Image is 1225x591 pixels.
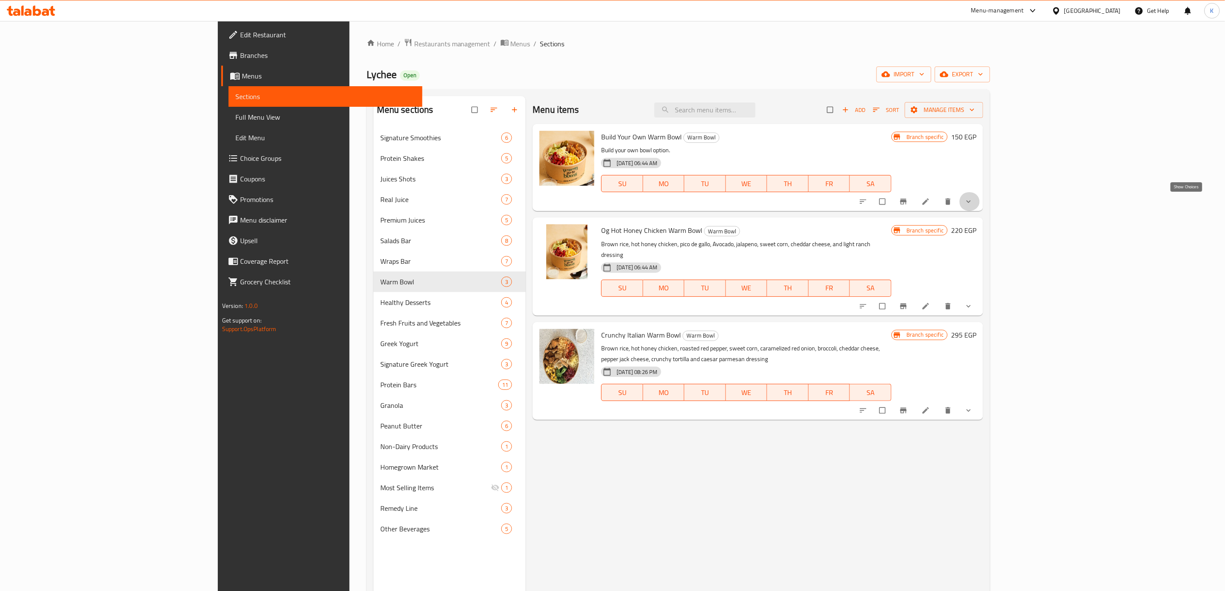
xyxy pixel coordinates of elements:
[501,277,512,287] div: items
[540,39,565,49] span: Sections
[229,86,422,107] a: Sections
[221,271,422,292] a: Grocery Checklist
[373,230,526,251] div: Salads Bar8
[380,441,501,452] span: Non-Dairy Products
[244,300,258,311] span: 1.0.0
[539,224,594,279] img: Og Hot Honey Chicken Warm Bowl
[373,477,526,498] div: Most Selling Items1
[229,107,422,127] a: Full Menu View
[380,215,501,225] div: Premium Juices
[222,315,262,326] span: Get support on:
[767,175,809,192] button: TH
[380,256,501,266] span: Wraps Bar
[511,39,530,49] span: Menus
[502,134,512,142] span: 6
[367,38,990,49] nav: breadcrumb
[240,153,415,163] span: Choice Groups
[240,235,415,246] span: Upsell
[240,174,415,184] span: Coupons
[939,297,959,316] button: delete
[229,127,422,148] a: Edit Menu
[688,282,722,294] span: TU
[380,297,501,308] div: Healthy Desserts
[502,360,512,368] span: 3
[729,386,764,399] span: WE
[380,318,501,328] div: Fresh Fruits and Vegetables
[1064,6,1121,15] div: [GEOGRAPHIC_DATA]
[951,131,976,143] h6: 150 EGP
[380,338,501,349] span: Greek Yogurt
[601,384,643,401] button: SU
[380,359,501,369] span: Signature Greek Yogurt
[380,194,501,205] span: Real Juice
[809,175,850,192] button: FR
[601,224,702,237] span: Og Hot Honey Chicken Warm Bowl
[921,302,932,311] a: Edit menu item
[704,226,740,236] div: Warm Bowl
[380,462,501,472] div: Homegrown Market
[221,24,422,45] a: Edit Restaurant
[501,338,512,349] div: items
[935,66,990,82] button: export
[242,71,415,81] span: Menus
[613,368,661,376] span: [DATE] 08:26 PM
[502,422,512,430] span: 6
[240,215,415,225] span: Menu disclaimer
[373,457,526,477] div: Homegrown Market1
[605,386,639,399] span: SU
[373,271,526,292] div: Warm Bowl3
[684,280,726,297] button: TU
[502,319,512,327] span: 7
[501,400,512,410] div: items
[373,333,526,354] div: Greek Yogurt9
[485,100,505,119] span: Sort sections
[771,178,805,190] span: TH
[501,503,512,513] div: items
[380,421,501,431] span: Peanut Butter
[501,133,512,143] div: items
[534,39,537,49] li: /
[502,257,512,265] span: 7
[501,235,512,246] div: items
[647,178,681,190] span: MO
[809,280,850,297] button: FR
[647,386,681,399] span: MO
[240,277,415,287] span: Grocery Checklist
[373,313,526,333] div: Fresh Fruits and Vegetables7
[812,386,847,399] span: FR
[812,178,847,190] span: FR
[502,463,512,471] span: 1
[688,178,722,190] span: TU
[840,103,867,117] button: Add
[683,331,718,341] span: Warm Bowl
[373,124,526,543] nav: Menu sections
[812,282,847,294] span: FR
[539,131,594,186] img: Build Your Own Warm Bowl
[373,127,526,148] div: Signature Smoothies6
[647,282,681,294] span: MO
[502,237,512,245] span: 8
[373,416,526,436] div: Peanut Butter6
[959,401,980,420] button: show more
[373,148,526,169] div: Protein Shakes5
[601,280,643,297] button: SU
[964,406,973,415] svg: Show Choices
[771,386,805,399] span: TH
[502,401,512,410] span: 3
[373,210,526,230] div: Premium Juices5
[850,280,891,297] button: SA
[380,133,501,143] span: Signature Smoothies
[380,380,498,390] span: Protein Bars
[894,401,915,420] button: Branch-specific-item
[874,298,892,314] span: Select to update
[876,66,931,82] button: import
[684,175,726,192] button: TU
[688,386,722,399] span: TU
[951,329,976,341] h6: 295 EGP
